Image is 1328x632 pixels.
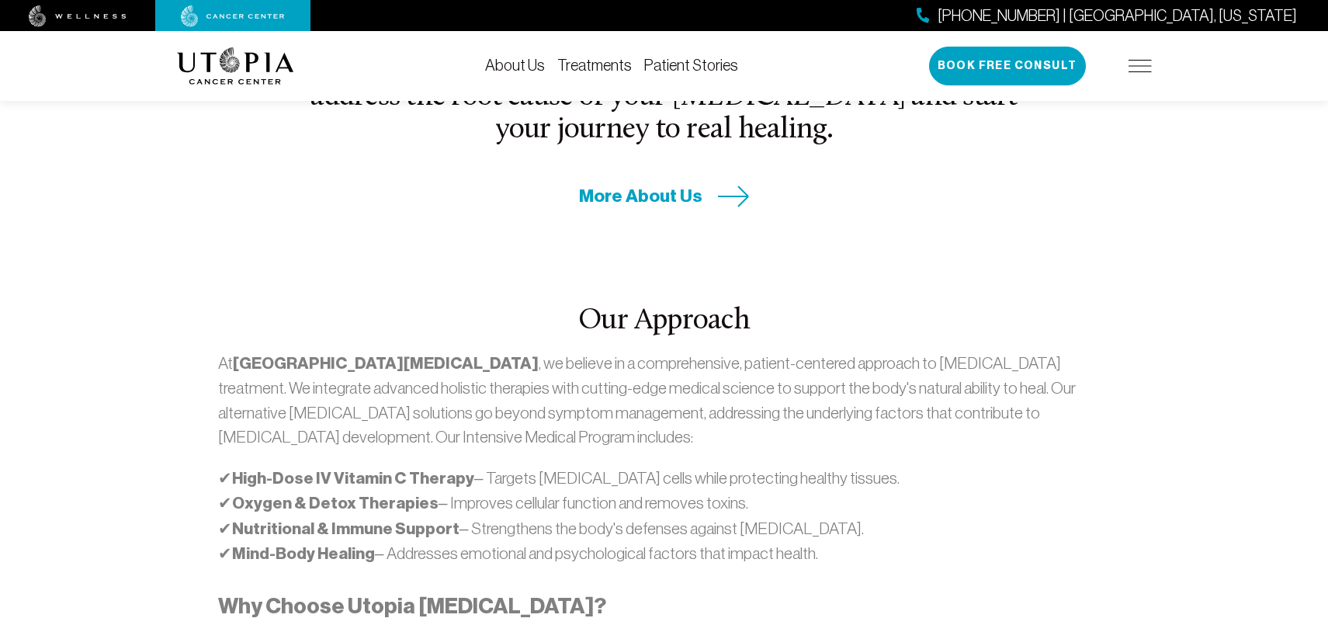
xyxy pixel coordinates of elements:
[233,353,539,373] strong: [GEOGRAPHIC_DATA][MEDICAL_DATA]
[938,5,1297,27] span: [PHONE_NUMBER] | [GEOGRAPHIC_DATA], [US_STATE]
[181,5,285,27] img: cancer center
[917,5,1297,27] a: [PHONE_NUMBER] | [GEOGRAPHIC_DATA], [US_STATE]
[232,543,375,564] strong: Mind-Body Healing
[579,184,702,208] span: More About Us
[232,519,459,539] strong: Nutritional & Immune Support
[1129,60,1152,72] img: icon-hamburger
[177,47,294,85] img: logo
[929,47,1086,85] button: Book Free Consult
[557,57,632,74] a: Treatments
[485,57,545,74] a: About Us
[218,593,606,619] strong: Why Choose Utopia [MEDICAL_DATA]?
[232,493,439,513] strong: Oxygen & Detox Therapies
[232,468,474,488] strong: High-Dose IV Vitamin C Therapy
[579,184,750,208] a: More About Us
[218,466,1110,567] p: ✔ – Targets [MEDICAL_DATA] cells while protecting healthy tissues. ✔ – Improves cellular function...
[218,351,1110,450] p: At , we believe in a comprehensive, patient-centered approach to [MEDICAL_DATA] treatment. We int...
[29,5,127,27] img: wellness
[218,305,1110,338] h2: Our Approach
[644,57,738,74] a: Patient Stories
